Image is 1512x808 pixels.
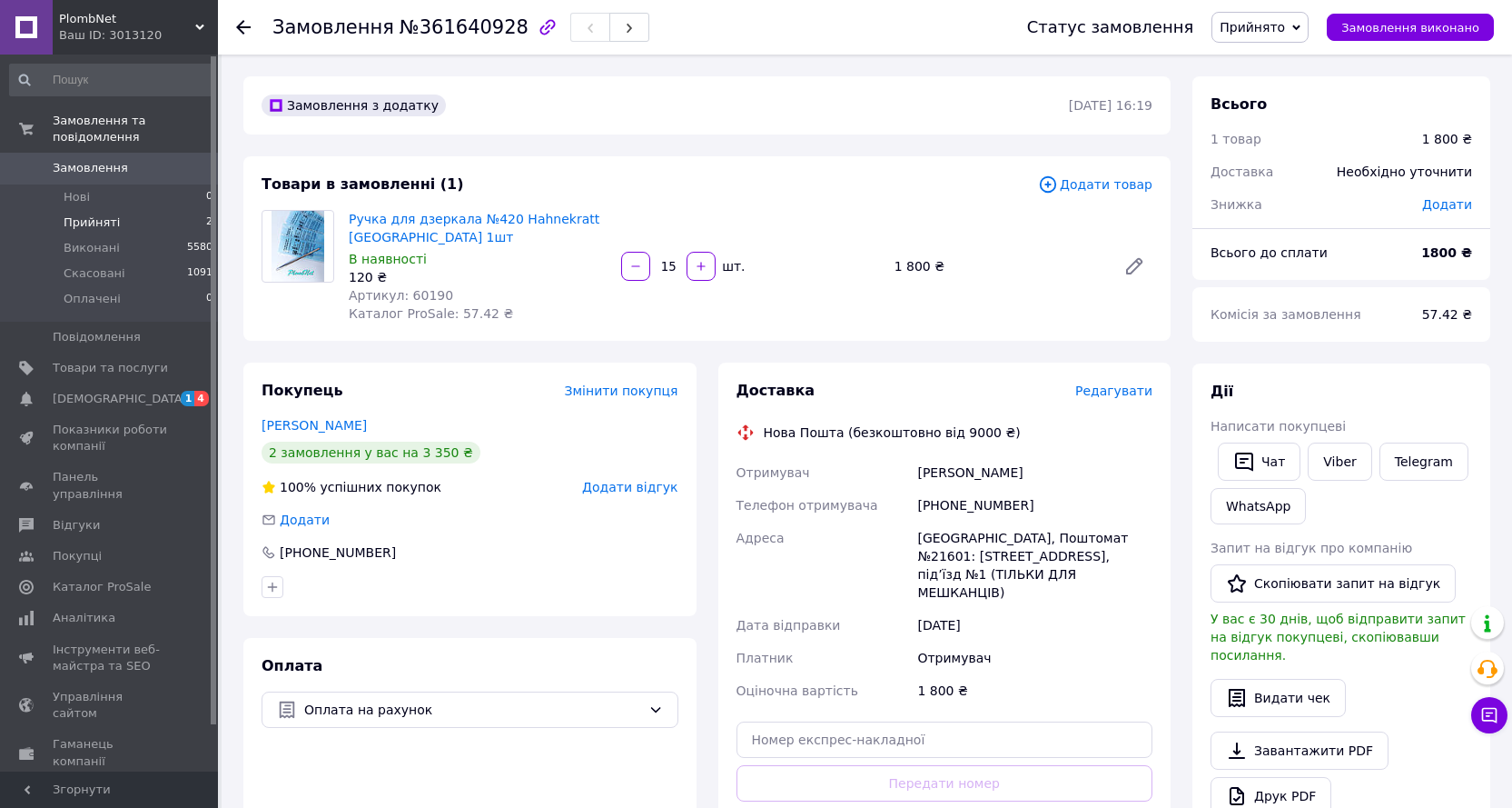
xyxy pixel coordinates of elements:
[280,513,330,527] span: Додати
[736,722,1153,758] input: Номер експрес-накладної
[64,291,121,307] span: Оплачені
[349,212,599,244] a: Ручка для дзеркала №420 Hahnekratt [GEOGRAPHIC_DATA] 1шт
[59,27,218,44] div: Ваш ID: 3013120
[1211,679,1346,717] button: Видати чек
[53,610,115,626] span: Аналітика
[914,674,1156,707] div: 1 800 ₴
[1116,248,1152,284] a: Редагувати
[64,265,125,282] span: Скасовані
[1027,18,1194,36] div: Статус замовлення
[736,618,841,633] span: Дата відправки
[64,214,120,231] span: Прийняті
[1211,612,1466,663] span: У вас є 30 днів, щоб відправити запит на відгук покупцеві, скопіювавши посилання.
[914,609,1156,642] div: [DATE]
[1069,98,1152,113] time: [DATE] 16:19
[349,268,607,286] div: 120 ₴
[53,329,141,345] span: Повідомлення
[304,700,641,720] span: Оплата на рахунок
[717,257,746,275] div: шт.
[194,391,209,406] span: 4
[53,113,218,145] span: Замовлення та повідомлення
[53,579,151,595] span: Каталог ProSale
[53,422,168,454] span: Показники роботи компанії
[1421,245,1472,260] b: 1800 ₴
[736,651,794,665] span: Платник
[187,265,212,282] span: 1091
[1211,564,1456,603] button: Скопіювати запит на відгук
[400,16,529,38] span: №361640928
[187,240,212,256] span: 5580
[1211,165,1273,179] span: Доставка
[53,360,168,376] span: Товари та послуги
[206,214,212,231] span: 2
[736,498,878,513] span: Телефон отримувача
[736,683,858,698] span: Оціночна вартість
[262,95,446,116] div: Замовлення з додатку
[1326,152,1483,192] div: Необхідно уточнити
[759,424,1025,442] div: Нова Пошта (безкоштовно від 9000 ₴)
[1211,732,1388,770] a: Завантажити PDF
[1038,175,1152,195] span: Додати товар
[887,254,1109,279] div: 1 800 ₴
[1075,384,1152,398] span: Редагувати
[262,657,322,674] span: Оплата
[1220,20,1285,35] span: Прийнято
[1211,488,1306,524] a: WhatsApp
[64,189,90,205] span: Нові
[1211,383,1233,400] span: Дії
[272,16,394,38] span: Замовлення
[1327,14,1494,41] button: Замовлення виконано
[64,240,120,256] span: Виконані
[262,382,343,399] span: Покупець
[280,480,316,494] span: 100%
[1422,130,1472,148] div: 1 800 ₴
[262,442,480,464] div: 2 замовлення у вас на 3 350 ₴
[582,480,677,494] span: Додати відгук
[262,175,464,193] span: Товари в замовленні (1)
[278,544,398,562] div: [PHONE_NUMBER]
[1211,197,1262,212] span: Знижка
[53,391,187,407] span: [DEMOGRAPHIC_DATA]
[1211,419,1346,434] span: Написати покупцеві
[1422,197,1472,212] span: Додати
[914,456,1156,489] div: [PERSON_NAME]
[736,382,815,399] span: Доставка
[53,642,168,674] span: Інструменти веб-майстра та SEO
[1422,307,1472,322] span: 57.42 ₴
[59,11,195,27] span: PlombNet
[1471,697,1507,733] button: Чат з покупцем
[1379,443,1468,481] a: Telegram
[1211,541,1412,555] span: Запит на відгук про компанію
[53,689,168,722] span: Управління сайтом
[262,478,441,496] div: успішних покупок
[349,306,513,321] span: Каталог ProSale: 57.42 ₴
[349,288,453,303] span: Артикул: 60190
[181,391,195,406] span: 1
[272,211,325,282] img: Ручка для дзеркала №420 Hahnekratt Німеччина 1шт
[262,418,367,433] a: [PERSON_NAME]
[736,465,810,480] span: Отримувач
[206,291,212,307] span: 0
[53,736,168,769] span: Гаманець компанії
[206,189,212,205] span: 0
[236,18,251,36] div: Повернутися назад
[349,252,427,266] span: В наявності
[1308,443,1371,481] a: Viber
[914,522,1156,609] div: [GEOGRAPHIC_DATA], Поштомат №21601: [STREET_ADDRESS], під’їзд №1 (ТІЛЬКИ ДЛЯ МЕШКАНЦІВ)
[1341,21,1479,35] span: Замовлення виконано
[53,160,128,176] span: Замовлення
[1211,245,1328,260] span: Всього до сплати
[53,548,102,564] span: Покупці
[1211,132,1261,146] span: 1 товар
[53,469,168,502] span: Панель управління
[1211,307,1361,322] span: Комісія за замовлення
[1211,95,1267,113] span: Всього
[914,489,1156,522] div: [PHONE_NUMBER]
[1218,443,1300,481] button: Чат
[9,64,214,96] input: Пошук
[53,517,100,534] span: Відгуки
[914,642,1156,674] div: Отримувач
[736,531,785,545] span: Адреса
[565,384,678,398] span: Змінити покупця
